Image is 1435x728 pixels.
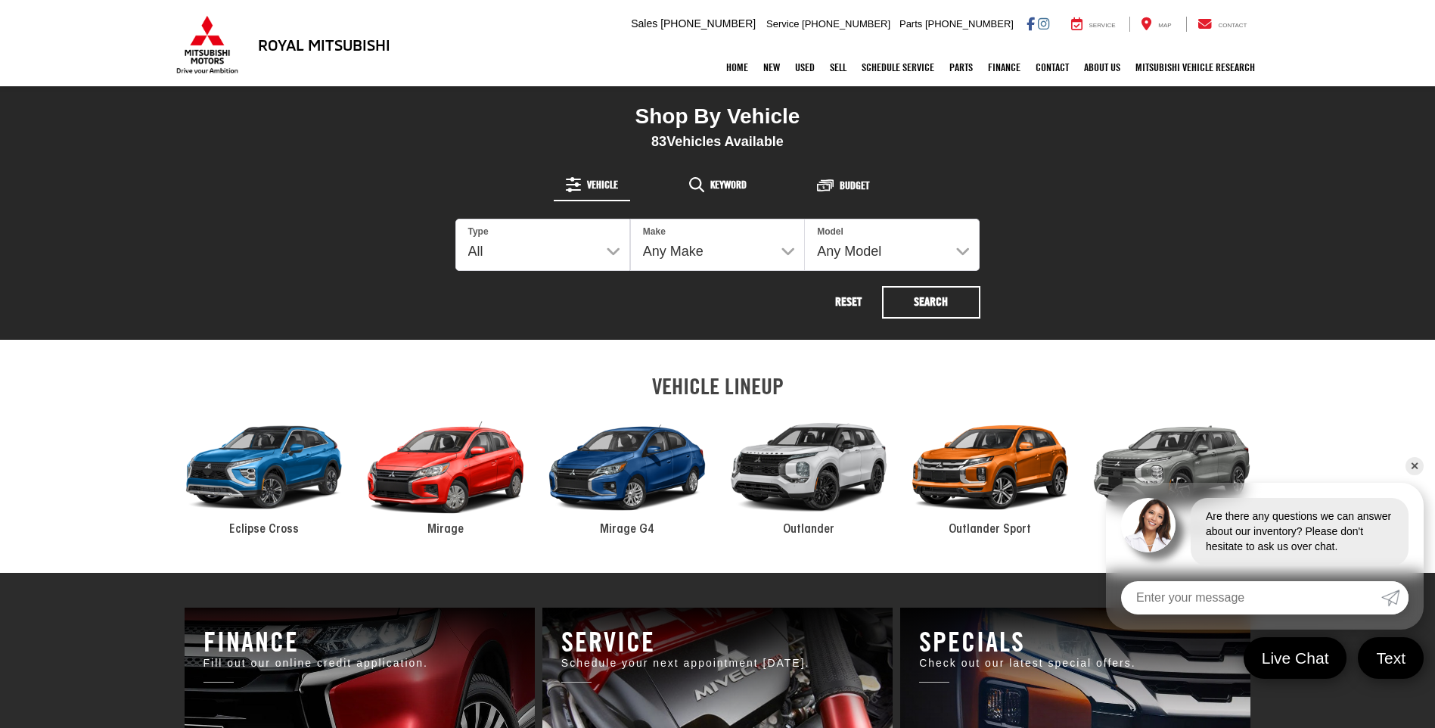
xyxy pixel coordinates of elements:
[355,406,536,529] div: 2024 Mitsubishi Mirage
[536,406,718,539] a: 2024 Mitsubishi Mirage G4 Mirage G4
[919,627,1232,657] h3: Specials
[718,406,899,529] div: 2024 Mitsubishi Outlander
[1081,406,1263,529] div: 2024 Mitsubishi Outlander PHEV
[468,226,489,238] label: Type
[355,406,536,539] a: 2024 Mitsubishi Mirage Mirage
[1358,637,1424,679] a: Text
[949,524,1031,536] span: Outlander Sport
[854,48,942,86] a: Schedule Service: Opens in a new tab
[919,656,1232,671] p: Check out our latest special offers.
[1027,17,1035,30] a: Facebook: Click to visit our Facebook page
[822,48,854,86] a: Sell
[1368,648,1413,668] span: Text
[1158,22,1171,29] span: Map
[600,524,654,536] span: Mirage G4
[1128,48,1263,86] a: Mitsubishi Vehicle Research
[229,524,299,536] span: Eclipse Cross
[203,656,516,671] p: Fill out our online credit application.
[1089,22,1116,29] span: Service
[1218,22,1247,29] span: Contact
[1038,17,1049,30] a: Instagram: Click to visit our Instagram page
[660,17,756,30] span: [PHONE_NUMBER]
[882,286,980,319] button: Search
[787,48,822,86] a: Used
[258,36,390,53] h3: Royal Mitsubishi
[1254,648,1337,668] span: Live Chat
[1121,498,1176,552] img: Agent profile photo
[899,18,922,30] span: Parts
[766,18,799,30] span: Service
[587,179,618,190] span: Vehicle
[899,406,1081,529] div: 2024 Mitsubishi Outlander Sport
[455,104,980,133] div: Shop By Vehicle
[631,17,657,30] span: Sales
[840,180,869,191] span: Budget
[173,406,355,539] a: 2024 Mitsubishi Eclipse Cross Eclipse Cross
[1121,581,1381,614] input: Enter your message
[1076,48,1128,86] a: About Us
[1060,17,1127,32] a: Service
[980,48,1028,86] a: Finance
[802,18,890,30] span: [PHONE_NUMBER]
[455,133,980,150] div: Vehicles Available
[561,656,874,671] p: Schedule your next appointment [DATE].
[536,406,718,529] div: 2024 Mitsubishi Mirage G4
[818,286,879,319] button: Reset
[1129,17,1182,32] a: Map
[1081,406,1263,539] a: 2024 Mitsubishi Outlander PHEV Outlander PHEV
[203,627,516,657] h3: Finance
[1028,48,1076,86] a: Contact
[925,18,1014,30] span: [PHONE_NUMBER]
[427,524,464,536] span: Mirage
[942,48,980,86] a: Parts: Opens in a new tab
[783,524,834,536] span: Outlander
[643,226,666,238] label: Make
[1186,17,1259,32] a: Contact
[710,179,747,190] span: Keyword
[651,134,666,149] span: 83
[173,406,355,529] div: 2024 Mitsubishi Eclipse Cross
[173,15,241,74] img: Mitsubishi
[719,48,756,86] a: Home
[1191,498,1409,566] div: Are there any questions we can answer about our inventory? Please don't hesitate to ask us over c...
[756,48,787,86] a: New
[1244,637,1347,679] a: Live Chat
[817,226,843,238] label: Model
[1381,581,1409,614] a: Submit
[561,627,874,657] h3: Service
[718,406,899,539] a: 2024 Mitsubishi Outlander Outlander
[173,374,1263,399] h2: VEHICLE LINEUP
[899,406,1081,539] a: 2024 Mitsubishi Outlander Sport Outlander Sport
